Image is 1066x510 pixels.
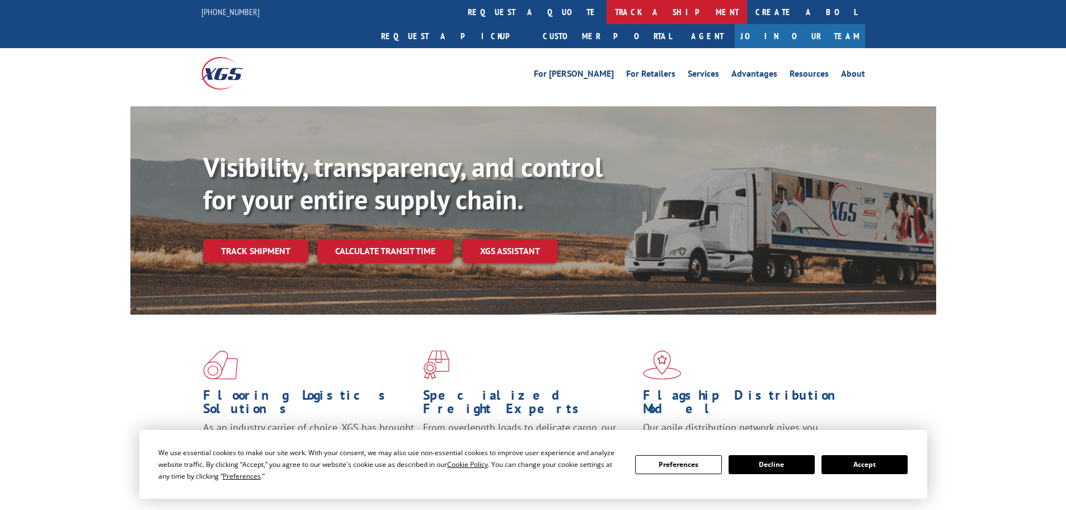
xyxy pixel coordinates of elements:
p: From overlength loads to delicate cargo, our experienced staff knows the best way to move your fr... [423,421,635,471]
span: Our agile distribution network gives you nationwide inventory management on demand. [643,421,849,447]
a: Request a pickup [373,24,534,48]
a: Customer Portal [534,24,680,48]
img: xgs-icon-flagship-distribution-model-red [643,350,682,380]
a: Track shipment [203,239,308,263]
b: Visibility, transparency, and control for your entire supply chain. [203,149,603,217]
div: Cookie Consent Prompt [139,430,927,499]
a: About [841,69,865,82]
button: Preferences [635,455,721,474]
a: XGS ASSISTANT [462,239,558,263]
h1: Flagship Distribution Model [643,389,854,421]
a: Resources [790,69,829,82]
h1: Specialized Freight Experts [423,389,635,421]
a: Services [688,69,719,82]
button: Accept [821,455,908,474]
span: Cookie Policy [447,460,488,469]
div: We use essential cookies to make our site work. With your consent, we may also use non-essential ... [158,447,622,482]
img: xgs-icon-focused-on-flooring-red [423,350,449,380]
span: Preferences [223,471,261,481]
a: [PHONE_NUMBER] [201,6,260,17]
a: For Retailers [626,69,675,82]
a: Advantages [731,69,777,82]
a: Agent [680,24,735,48]
a: Join Our Team [735,24,865,48]
h1: Flooring Logistics Solutions [203,389,415,421]
a: For [PERSON_NAME] [534,69,614,82]
span: As an industry carrier of choice, XGS has brought innovation and dedication to flooring logistics... [203,421,414,461]
button: Decline [729,455,815,474]
a: Calculate transit time [317,239,453,263]
img: xgs-icon-total-supply-chain-intelligence-red [203,350,238,380]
